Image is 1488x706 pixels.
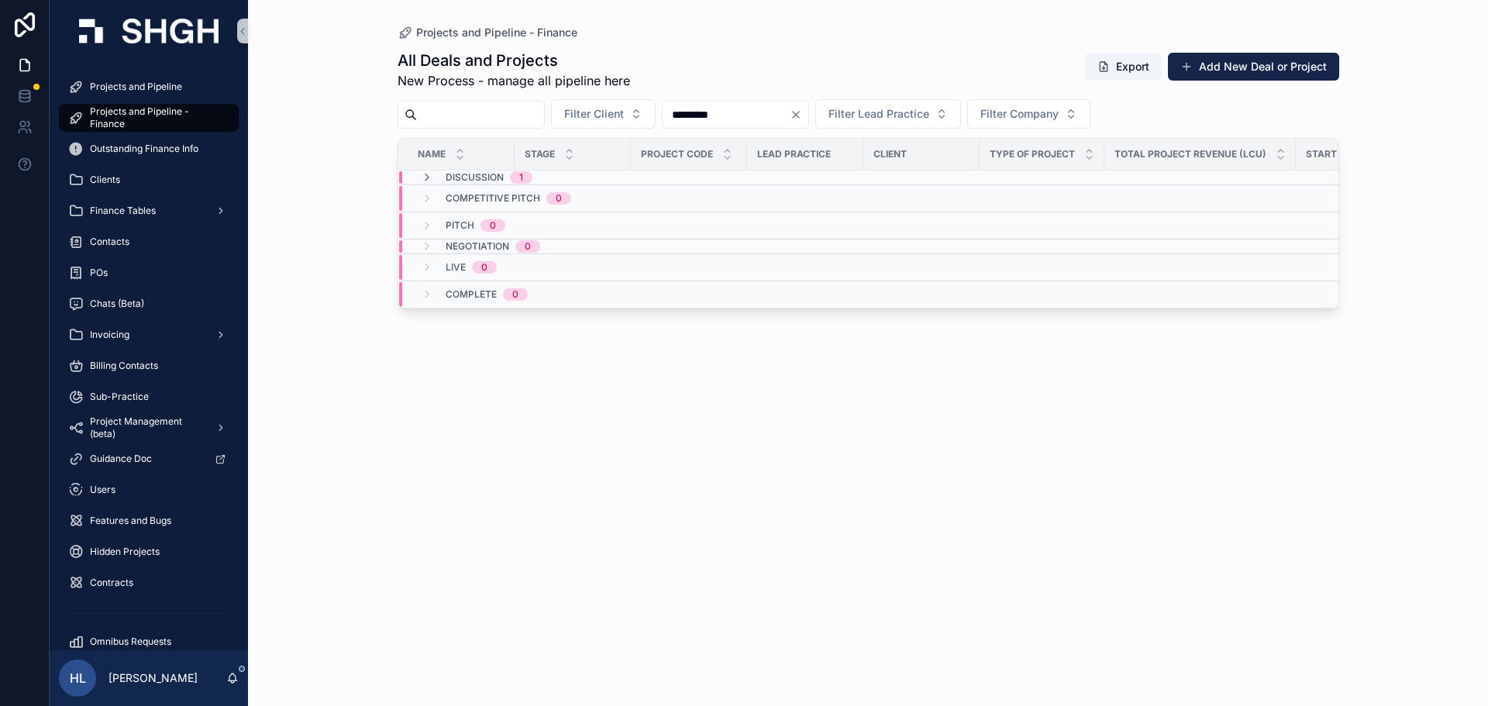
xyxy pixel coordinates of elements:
[398,50,630,71] h1: All Deals and Projects
[59,538,239,566] a: Hidden Projects
[59,569,239,597] a: Contracts
[446,171,504,184] span: Discussion
[90,236,129,248] span: Contacts
[512,288,518,301] div: 0
[90,298,144,310] span: Chats (Beta)
[828,106,929,122] span: Filter Lead Practice
[90,267,108,279] span: POs
[59,290,239,318] a: Chats (Beta)
[90,577,133,589] span: Contracts
[446,219,474,232] span: Pitch
[490,219,496,232] div: 0
[90,635,171,648] span: Omnibus Requests
[90,105,223,130] span: Projects and Pipeline - Finance
[90,391,149,403] span: Sub-Practice
[59,507,239,535] a: Features and Bugs
[59,135,239,163] a: Outstanding Finance Info
[564,106,624,122] span: Filter Client
[59,414,239,442] a: Project Management (beta)
[551,99,656,129] button: Select Button
[90,360,158,372] span: Billing Contacts
[59,228,239,256] a: Contacts
[416,25,577,40] span: Projects and Pipeline - Finance
[59,259,239,287] a: POs
[59,383,239,411] a: Sub-Practice
[446,240,509,253] span: Negotiation
[757,148,831,160] span: Lead Practice
[90,515,171,527] span: Features and Bugs
[446,288,497,301] span: Complete
[90,81,182,93] span: Projects and Pipeline
[873,148,907,160] span: Client
[90,484,115,496] span: Users
[50,62,248,650] div: scrollable content
[59,197,239,225] a: Finance Tables
[90,205,156,217] span: Finance Tables
[446,192,540,205] span: Competitive Pitch
[556,192,562,205] div: 0
[519,171,523,184] div: 1
[980,106,1059,122] span: Filter Company
[446,261,466,274] span: Live
[90,453,152,465] span: Guidance Doc
[70,669,86,687] span: HL
[815,99,961,129] button: Select Button
[59,445,239,473] a: Guidance Doc
[108,670,198,686] p: [PERSON_NAME]
[525,240,531,253] div: 0
[790,108,808,121] button: Clear
[90,329,129,341] span: Invoicing
[525,148,555,160] span: Stage
[398,25,577,40] a: Projects and Pipeline - Finance
[418,148,446,160] span: Name
[1168,53,1339,81] button: Add New Deal or Project
[641,148,713,160] span: Project Code
[59,352,239,380] a: Billing Contacts
[1306,148,1363,160] span: Start Date
[59,321,239,349] a: Invoicing
[967,99,1090,129] button: Select Button
[59,104,239,132] a: Projects and Pipeline - Finance
[59,476,239,504] a: Users
[398,71,630,90] span: New Process - manage all pipeline here
[481,261,487,274] div: 0
[1114,148,1266,160] span: Total Project Revenue (LCU)
[59,73,239,101] a: Projects and Pipeline
[90,415,203,440] span: Project Management (beta)
[59,166,239,194] a: Clients
[1085,53,1162,81] button: Export
[79,19,219,43] img: App logo
[90,143,198,155] span: Outstanding Finance Info
[90,546,160,558] span: Hidden Projects
[59,628,239,656] a: Omnibus Requests
[90,174,120,186] span: Clients
[990,148,1075,160] span: Type of Project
